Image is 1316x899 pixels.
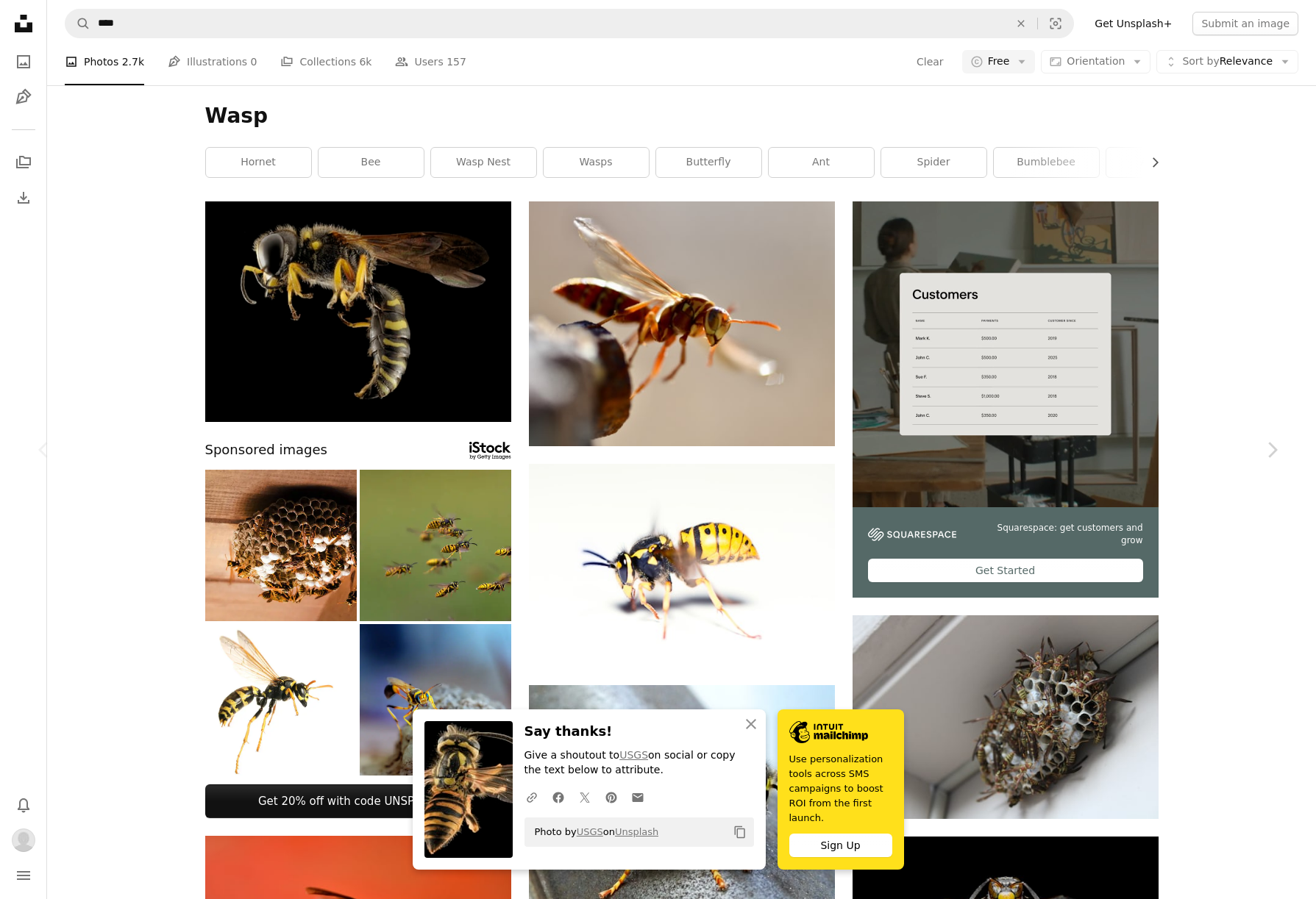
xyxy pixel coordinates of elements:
[1041,50,1150,74] button: Orientation
[853,201,1159,598] a: Squarespace: get customers and growGet Started
[1106,148,1212,177] a: animal
[529,464,835,667] img: yellow and black bee on white surface
[205,103,1159,129] h1: Wasp
[572,782,598,812] a: Share on Twitter
[65,10,90,37] button: Search Unsplash
[994,148,1099,177] a: bumblebee
[853,201,1159,507] img: file-1747939376688-baf9a4a454ffimage
[769,148,874,177] a: ant
[9,148,38,177] a: Collections
[1086,12,1181,35] a: Get Unsplash+
[619,749,648,761] a: USGS
[360,624,511,776] img: Orange Potter Wasp - Eumenes latreilli
[881,148,986,177] a: spider
[431,148,536,177] a: wasp nest
[916,50,945,74] button: Clear
[360,470,511,621] img: swarm of dangerous striped insects flying in summer garden
[529,559,835,572] a: yellow and black bee on white surface
[205,201,511,422] img: black and yellow bee on black background
[9,82,38,112] a: Illustrations
[1067,55,1125,67] span: Orientation
[598,782,625,812] a: Share on Pinterest
[9,47,38,76] a: Photos
[1142,148,1159,177] button: scroll list to the right
[853,710,1159,723] a: black and brown wall decor
[527,820,659,844] span: Photo by on
[529,201,835,446] img: brown fly close-up photography
[615,826,658,837] a: Unsplash
[205,624,357,776] img: flying wasp
[319,148,424,177] a: bee
[1228,379,1316,520] a: Next
[1182,55,1219,67] span: Sort by
[9,790,38,820] button: Notifications
[868,559,1143,582] div: Get Started
[1156,50,1298,74] button: Sort byRelevance
[1192,12,1298,35] button: Submit an image
[251,54,257,70] span: 0
[778,709,904,870] a: Use personalization tools across SMS campaigns to boost ROI from the first launch.Sign Up
[12,828,35,852] img: Avatar of user Nobuyuki Sugioka
[529,317,835,330] a: brown fly close-up photography
[1038,10,1073,37] button: Visual search
[962,50,1036,74] button: Free
[168,38,257,85] a: Illustrations 0
[853,615,1159,819] img: black and brown wall decor
[205,305,511,318] a: black and yellow bee on black background
[65,9,1074,38] form: Find visuals sitewide
[988,54,1010,69] span: Free
[656,148,761,177] a: butterfly
[524,721,754,742] h3: Say thanks!
[9,861,38,890] button: Menu
[9,183,38,212] a: Download History
[395,38,466,85] a: Users 157
[544,148,649,177] a: wasps
[1182,54,1273,69] span: Relevance
[728,820,753,845] button: Copy to clipboard
[789,721,868,743] img: file-1690386555781-336d1949dad1image
[205,440,327,461] span: Sponsored images
[789,834,892,858] div: Sign Up
[205,470,357,621] img: dangerous neighborhood with wild wasps in a country house
[359,54,371,70] span: 6k
[545,782,572,812] a: Share on Facebook
[206,148,311,177] a: hornet
[447,54,466,70] span: 157
[974,522,1143,547] span: Squarespace: get customers and grow
[1005,10,1037,37] button: Clear
[625,782,651,812] a: Share over email
[280,38,371,85] a: Collections 6k
[577,826,603,837] a: USGS
[789,752,892,825] span: Use personalization tools across SMS campaigns to boost ROI from the first launch.
[205,784,511,818] a: Get 20% off with code UNSPLASH20
[524,748,754,778] p: Give a shoutout to on social or copy the text below to attribute.
[868,528,956,541] img: file-1747939142011-51e5cc87e3c9
[9,825,38,855] button: Profile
